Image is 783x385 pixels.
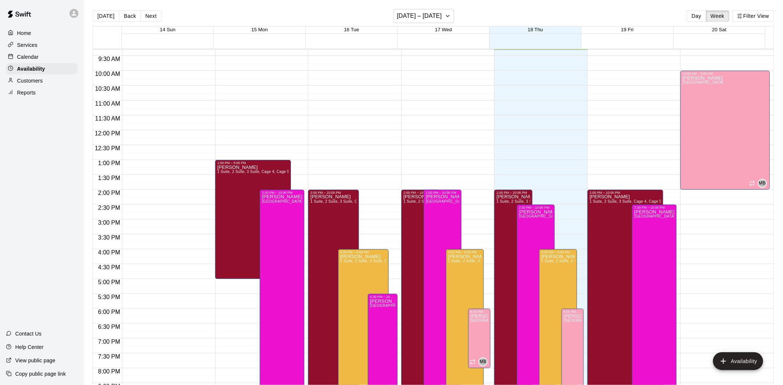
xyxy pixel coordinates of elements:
span: [GEOGRAPHIC_DATA] [262,199,303,203]
span: MB [480,358,487,366]
div: 2:30 PM – 10:00 PM [519,206,553,209]
span: Recurring availability [470,359,476,365]
div: 4:00 PM – 9:00 PM [541,250,575,254]
span: 12:00 PM [93,130,122,137]
p: View public page [15,357,55,364]
div: 10:00 AM – 2:00 PM [683,72,768,76]
div: 1:00 PM – 5:00 PM: Available [215,160,291,279]
span: 3:30 PM [96,234,122,241]
button: Day [687,10,706,22]
div: 6:00 PM – 8:00 PM: Available [468,309,491,368]
button: Next [140,10,161,22]
button: Filter View [732,10,774,22]
a: Availability [6,63,78,74]
span: [GEOGRAPHIC_DATA] [426,199,467,203]
span: [GEOGRAPHIC_DATA] [370,304,411,308]
a: Reports [6,87,78,98]
p: Contact Us [15,330,42,337]
button: 18 Thu [528,27,543,32]
span: 12:30 PM [93,145,122,151]
span: 8:00 PM [96,368,122,375]
span: 10:00 AM [93,71,122,77]
p: Customers [17,77,43,84]
span: 1:00 PM [96,160,122,166]
div: 2:30 PM – 10:00 PM [634,206,674,209]
button: [DATE] – [DATE] [394,9,454,23]
span: 5:30 PM [96,294,122,300]
p: Services [17,41,38,49]
span: [GEOGRAPHIC_DATA] [564,318,605,323]
p: Reports [17,89,36,96]
span: 4:30 PM [96,264,122,270]
span: 6:30 PM [96,324,122,330]
span: Recurring availability [749,180,755,186]
span: 4:00 PM [96,249,122,256]
a: Services [6,39,78,51]
button: add [713,352,763,370]
span: 1:30 PM [96,175,122,181]
span: 6:00 PM [96,309,122,315]
div: 5:30 PM – 10:00 PM [370,295,395,299]
div: 2:00 PM – 10:00 PM [404,191,437,195]
button: 16 Tue [344,27,359,32]
span: [GEOGRAPHIC_DATA] [634,214,675,218]
div: 6:00 PM – 9:00 PM [564,310,582,314]
span: 7:30 PM [96,353,122,360]
button: 17 Wed [435,27,452,32]
div: 6:00 PM – 8:00 PM [470,310,488,314]
a: Calendar [6,51,78,62]
span: 1 Suite, 2 Suite, 3 Suite, Cage 4, Cage 5, Cage 6, Cage 7, P Cage 8, P Cage 9, P Cage 10, P Cage ... [217,170,735,174]
div: 1:00 PM – 5:00 PM [217,161,289,165]
div: 4:00 PM – 9:00 PM [340,250,386,254]
button: Week [706,10,729,22]
span: 5:00 PM [96,279,122,285]
button: 20 Sat [712,27,727,32]
button: 14 Sun [160,27,175,32]
div: 4:00 PM – 9:00 PM [448,250,482,254]
a: Customers [6,75,78,86]
p: Availability [17,65,45,73]
div: 2:00 PM – 10:00 PM [590,191,661,195]
button: 19 Fri [621,27,634,32]
p: Home [17,29,31,37]
span: [GEOGRAPHIC_DATA] [470,318,511,323]
span: MB [759,180,766,187]
span: 3:00 PM [96,219,122,226]
div: 10:00 AM – 2:00 PM: Available [680,71,770,190]
div: 2:00 PM – 10:00 PM [426,191,459,195]
span: 10:30 AM [93,86,122,92]
span: 2:30 PM [96,205,122,211]
span: 11:30 AM [93,115,122,122]
span: 2:00 PM [96,190,122,196]
span: [GEOGRAPHIC_DATA] [683,80,724,84]
p: Calendar [17,53,39,61]
span: 7:00 PM [96,339,122,345]
p: Help Center [15,343,43,351]
button: Back [119,10,141,22]
div: 2:00 PM – 10:00 PM [310,191,356,195]
a: Home [6,28,78,39]
button: [DATE] [93,10,119,22]
div: Mike Badala [479,357,488,366]
div: 2:00 PM – 10:00 PM [496,191,530,195]
button: 15 Mon [251,27,268,32]
span: 11:00 AM [93,100,122,107]
span: 9:30 AM [97,56,122,62]
p: Copy public page link [15,370,66,378]
div: 2:00 PM – 10:00 PM [262,191,302,195]
h6: [DATE] – [DATE] [397,11,442,21]
div: Mike Badala [758,179,767,188]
